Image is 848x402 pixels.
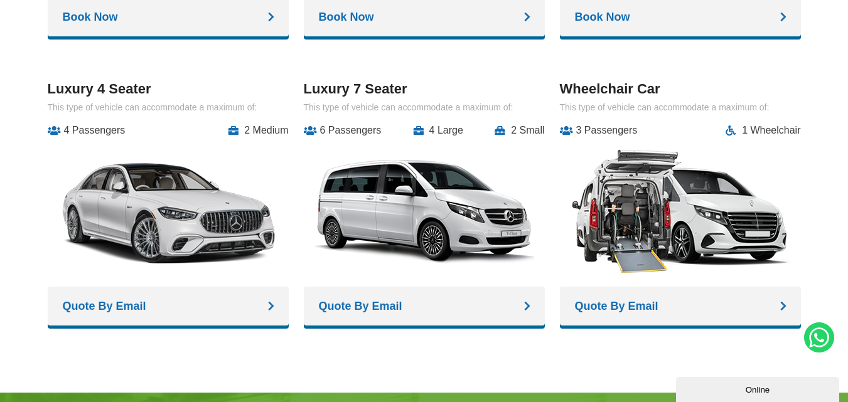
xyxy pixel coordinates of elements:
[58,145,278,277] img: A1 Taxis MPV+
[304,287,545,325] a: Quote By Email
[560,287,801,325] a: Quote By Email
[495,125,544,136] li: 2 Small
[726,125,800,136] li: 1 Wheelchair
[48,102,289,112] p: This type of vehicle can accommodate a maximum of:
[304,81,545,97] h3: Luxury 7 Seater
[560,125,638,136] li: 3 Passengers
[314,145,534,277] img: A1 Taxis 16 Seater Car
[571,145,790,277] img: A1 Taxis Wheelchair
[48,125,126,136] li: 4 Passengers
[560,81,801,97] h3: Wheelchair Car
[560,102,801,112] p: This type of vehicle can accommodate a maximum of:
[676,374,842,402] iframe: chat widget
[48,81,289,97] h3: Luxury 4 Seater
[304,125,382,136] li: 6 Passengers
[304,102,545,112] p: This type of vehicle can accommodate a maximum of:
[413,125,463,136] li: 4 Large
[48,287,289,325] a: Quote By Email
[228,125,288,136] li: 2 Medium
